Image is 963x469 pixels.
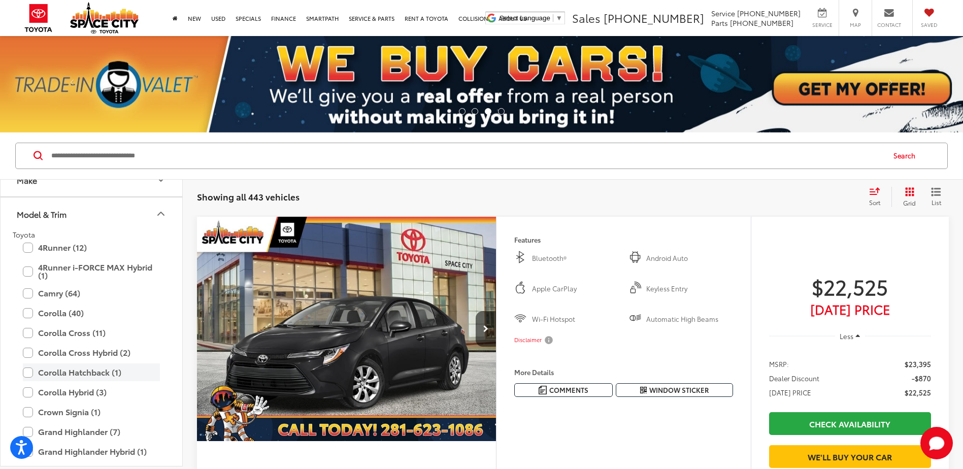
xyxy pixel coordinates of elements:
button: Less [835,327,866,345]
span: Automatic High Beams [646,314,733,324]
i: Window Sticker [640,386,647,394]
label: Crown Signia (1) [23,403,160,421]
img: 2025 Toyota Corolla LE [196,217,497,442]
h4: More Details [514,368,733,376]
span: Less [840,331,853,341]
span: [DATE] Price [769,304,931,314]
div: Model & Trim [17,209,67,219]
span: [PHONE_NUMBER] [604,10,704,26]
span: [DATE] PRICE [769,387,811,397]
label: Corolla Hatchback (1) [23,363,160,381]
button: Next image [476,311,496,347]
button: Disclaimer [514,329,555,351]
span: Window Sticker [649,385,709,395]
span: Service [811,21,834,28]
svg: Start Chat [920,427,953,459]
span: ▼ [556,14,562,22]
img: Comments [539,386,547,394]
span: Wi-Fi Hotspot [532,314,618,324]
label: Corolla Cross Hybrid (2) [23,344,160,361]
span: MSRP: [769,359,789,369]
span: Select Language [500,14,550,22]
div: Model & Trim [155,208,167,220]
span: Sort [869,198,880,207]
label: 4Runner i-FORCE MAX Hybrid (1) [23,258,160,284]
div: Make [155,174,167,186]
div: Make [17,175,37,185]
span: Map [844,21,867,28]
input: Search by Make, Model, or Keyword [50,144,884,168]
label: Camry (64) [23,284,160,302]
span: Android Auto [646,253,733,263]
a: 2025 Toyota Corolla LE2025 Toyota Corolla LE2025 Toyota Corolla LE2025 Toyota Corolla LE [196,217,497,442]
a: Check Availability [769,412,931,435]
button: Comments [514,383,613,397]
button: Window Sticker [616,383,733,397]
span: Saved [918,21,940,28]
label: Grand Highlander Hybrid (1) [23,443,160,460]
span: [PHONE_NUMBER] [730,18,793,28]
button: Search [884,143,930,169]
span: Parts [711,18,728,28]
label: Grand Highlander (7) [23,423,160,441]
label: Corolla Cross (11) [23,324,160,342]
button: MakeMake [1,163,183,196]
h4: Features [514,236,733,243]
span: Toyota [13,229,35,240]
span: Dealer Discount [769,373,819,383]
button: Model & TrimModel & Trim [1,197,183,230]
span: [PHONE_NUMBER] [737,8,801,18]
img: Space City Toyota [70,2,139,33]
span: Grid [903,198,916,207]
label: Corolla (40) [23,304,160,322]
label: 4Runner (12) [23,239,160,256]
span: Sales [572,10,601,26]
span: List [931,198,941,207]
button: Toggle Chat Window [920,427,953,459]
div: 2025 Toyota Corolla LE 0 [196,217,497,442]
span: Comments [549,385,588,395]
span: Showing all 443 vehicles [197,190,300,203]
span: $22,525 [769,274,931,299]
span: Keyless Entry [646,284,733,294]
button: List View [923,187,949,207]
span: Contact [877,21,901,28]
button: Select sort value [864,187,891,207]
span: $22,525 [905,387,931,397]
span: -$870 [912,373,931,383]
span: $23,395 [905,359,931,369]
span: Bluetooth® [532,253,618,263]
a: We'll Buy Your Car [769,445,931,468]
span: Service [711,8,735,18]
label: Corolla Hybrid (3) [23,383,160,401]
span: Disclaimer [514,336,542,344]
span: Apple CarPlay [532,284,618,294]
button: Grid View [891,187,923,207]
